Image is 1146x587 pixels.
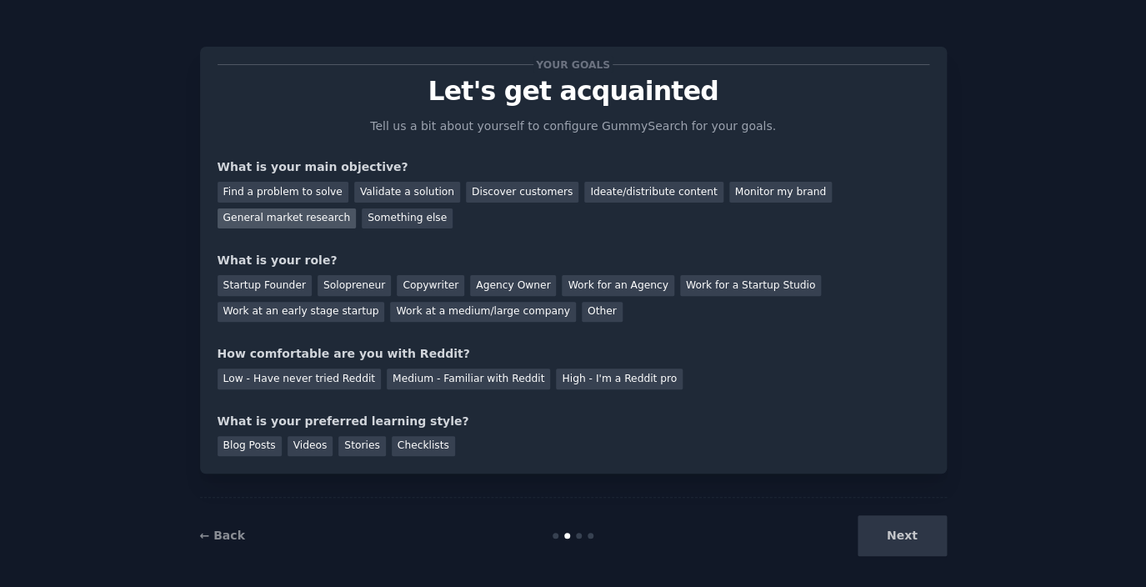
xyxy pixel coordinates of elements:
[218,182,348,203] div: Find a problem to solve
[218,436,282,457] div: Blog Posts
[288,436,333,457] div: Videos
[582,302,623,323] div: Other
[680,275,821,296] div: Work for a Startup Studio
[363,118,783,135] p: Tell us a bit about yourself to configure GummySearch for your goals.
[218,208,357,229] div: General market research
[338,436,385,457] div: Stories
[218,302,385,323] div: Work at an early stage startup
[584,182,723,203] div: Ideate/distribute content
[218,252,929,269] div: What is your role?
[318,275,391,296] div: Solopreneur
[218,77,929,106] p: Let's get acquainted
[397,275,464,296] div: Copywriter
[362,208,453,229] div: Something else
[218,345,929,363] div: How comfortable are you with Reddit?
[562,275,673,296] div: Work for an Agency
[387,369,550,389] div: Medium - Familiar with Reddit
[392,436,455,457] div: Checklists
[556,369,683,389] div: High - I'm a Reddit pro
[390,302,575,323] div: Work at a medium/large company
[466,182,578,203] div: Discover customers
[218,158,929,176] div: What is your main objective?
[533,56,613,73] span: Your goals
[200,529,245,542] a: ← Back
[218,369,381,389] div: Low - Have never tried Reddit
[218,275,312,296] div: Startup Founder
[470,275,556,296] div: Agency Owner
[729,182,832,203] div: Monitor my brand
[218,413,929,430] div: What is your preferred learning style?
[354,182,460,203] div: Validate a solution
